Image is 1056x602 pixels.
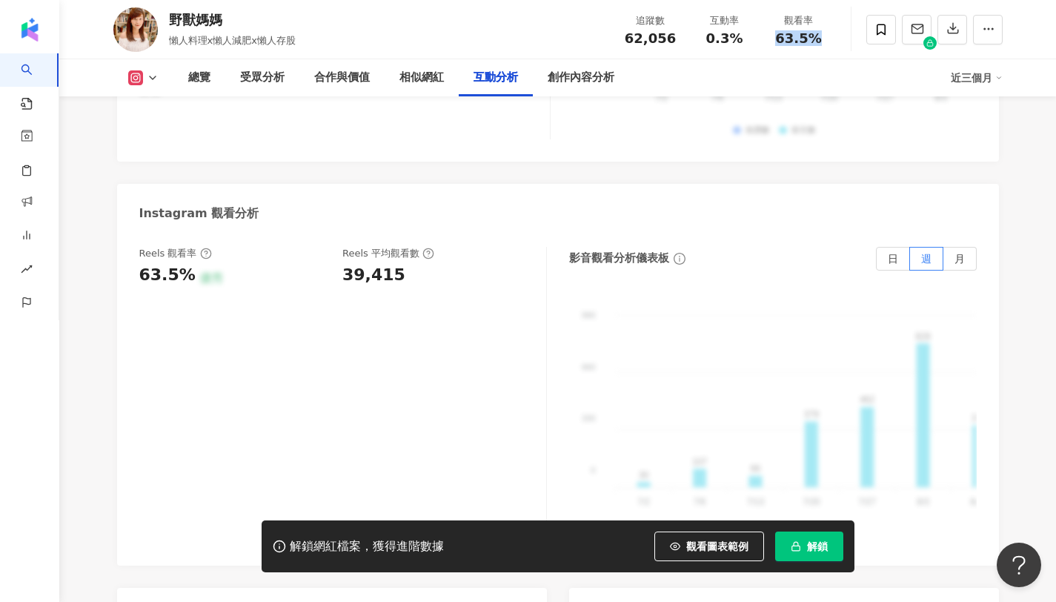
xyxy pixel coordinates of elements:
[775,31,821,46] span: 63.5%
[240,69,285,87] div: 受眾分析
[342,247,434,260] div: Reels 平均觀看數
[625,30,676,46] span: 62,056
[139,205,259,222] div: Instagram 觀看分析
[921,253,932,265] span: 週
[888,253,898,265] span: 日
[569,251,669,266] div: 影音觀看分析儀表板
[139,247,212,260] div: Reels 觀看率
[654,532,764,561] button: 觀看圖表範例
[169,10,296,29] div: 野獸媽媽
[314,69,370,87] div: 合作與價值
[671,251,688,267] span: info-circle
[342,264,405,287] div: 39,415
[474,69,518,87] div: 互動分析
[548,69,614,87] div: 創作內容分析
[697,13,753,28] div: 互動率
[706,31,743,46] span: 0.3%
[21,53,50,111] a: search
[951,66,1003,90] div: 近三個月
[399,69,444,87] div: 相似網紅
[139,264,196,287] div: 63.5%
[18,18,41,42] img: logo icon
[188,69,210,87] div: 總覽
[954,253,965,265] span: 月
[686,540,748,552] span: 觀看圖表範例
[169,35,296,46] span: 懶人料理x懶人減肥x懶人存股
[290,539,444,555] div: 解鎖網紅檔案，獲得進階數據
[771,13,827,28] div: 觀看率
[775,532,843,561] button: 解鎖
[113,7,158,52] img: KOL Avatar
[622,13,679,28] div: 追蹤數
[807,540,828,552] span: 解鎖
[21,254,33,288] span: rise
